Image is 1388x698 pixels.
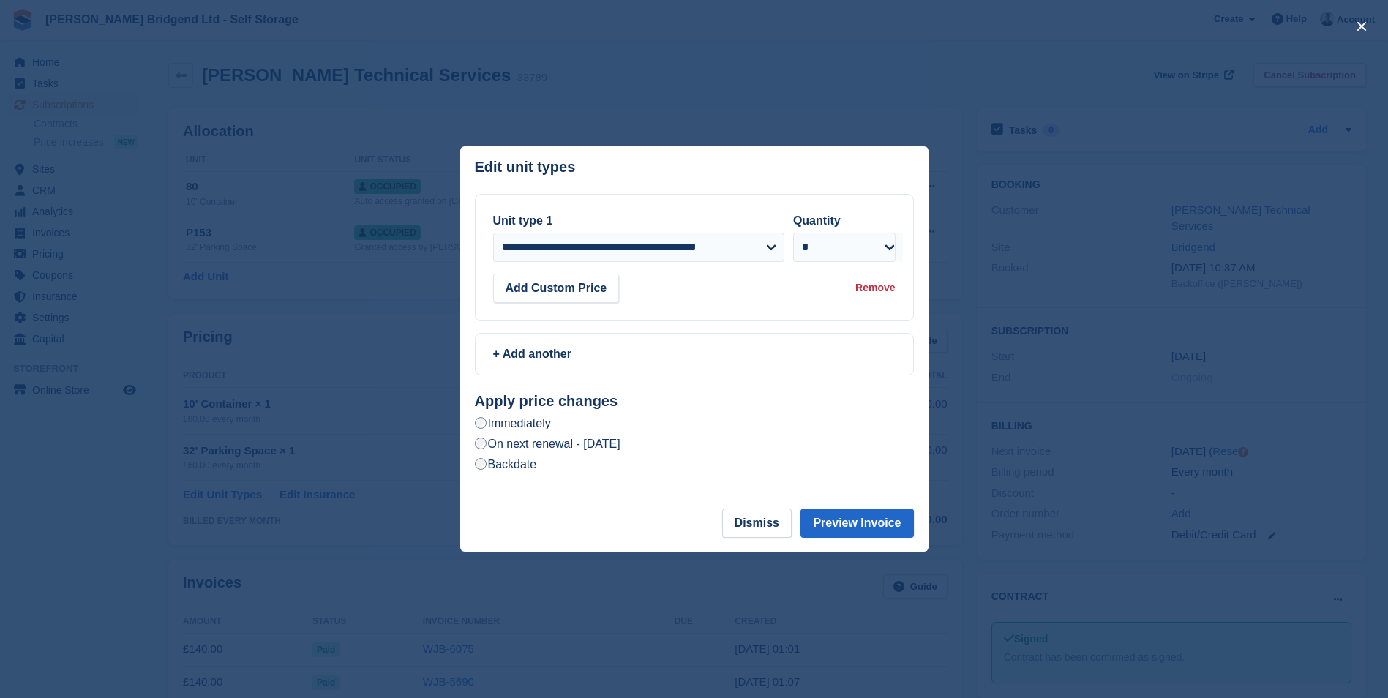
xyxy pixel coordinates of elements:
input: On next renewal - [DATE] [475,438,487,449]
div: + Add another [493,345,896,363]
button: close [1350,15,1373,38]
input: Backdate [475,458,487,470]
button: Add Custom Price [493,274,620,303]
label: Immediately [475,416,551,431]
strong: Apply price changes [475,393,618,409]
input: Immediately [475,417,487,429]
label: Backdate [475,457,537,472]
button: Dismiss [722,509,792,538]
label: Unit type 1 [493,214,553,227]
div: Remove [855,280,895,296]
a: + Add another [475,333,914,375]
label: Quantity [793,214,841,227]
p: Edit unit types [475,159,576,176]
label: On next renewal - [DATE] [475,436,620,451]
button: Preview Invoice [800,509,913,538]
